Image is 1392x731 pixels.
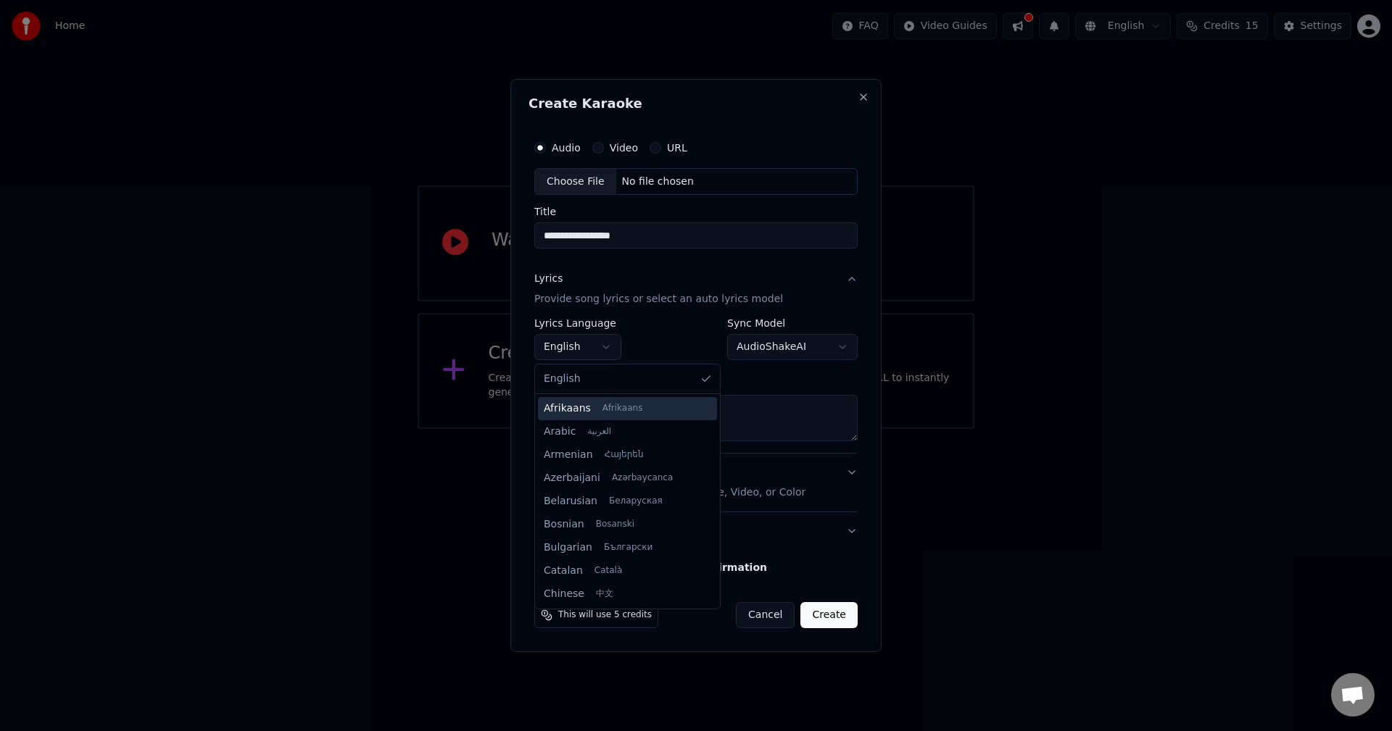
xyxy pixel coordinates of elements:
[544,401,591,416] span: Afrikaans
[612,472,673,484] span: Azərbaycanca
[544,540,592,555] span: Bulgarian
[544,425,576,439] span: Arabic
[596,588,613,600] span: 中文
[544,517,584,532] span: Bosnian
[596,519,634,530] span: Bosanski
[544,587,584,601] span: Chinese
[544,471,600,485] span: Azerbaijani
[544,564,583,578] span: Catalan
[544,372,581,386] span: English
[602,403,643,414] span: Afrikaans
[587,426,611,438] span: العربية
[544,448,593,462] span: Armenian
[609,496,663,507] span: Беларуская
[605,449,644,461] span: Հայերեն
[604,542,652,554] span: Български
[544,494,597,509] span: Belarusian
[594,565,622,577] span: Català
